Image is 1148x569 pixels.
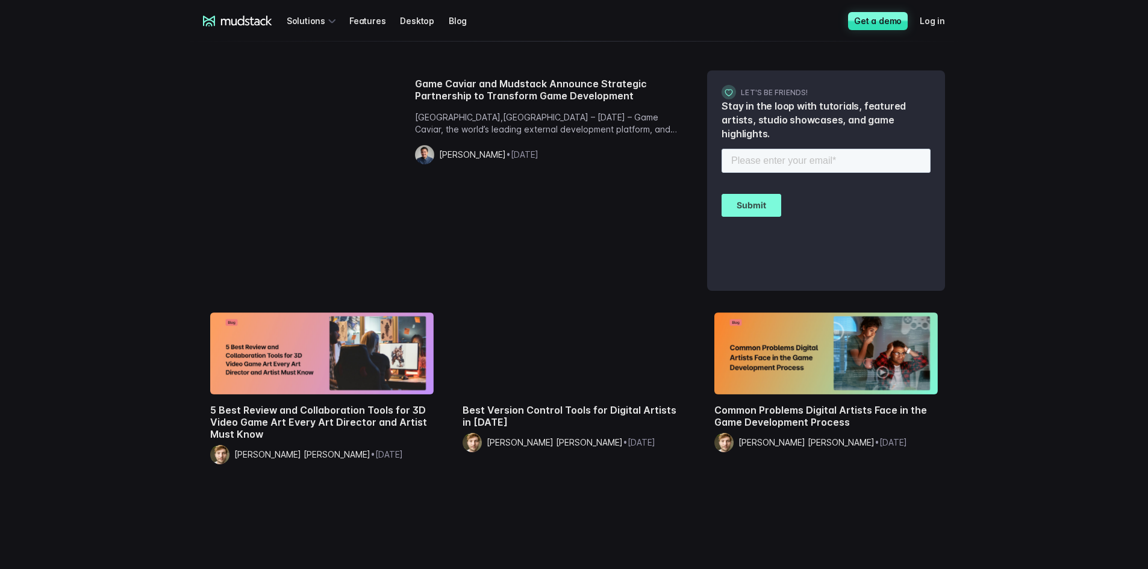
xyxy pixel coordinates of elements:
[287,10,340,32] div: Solutions
[400,10,449,32] a: Desktop
[370,449,403,459] span: • [DATE]
[210,404,434,440] h2: 5 Best Review and Collaboration Tools for 3D Video Game Art Every Art Director and Artist Must Know
[234,449,370,459] span: [PERSON_NAME] [PERSON_NAME]
[738,437,875,447] span: [PERSON_NAME] [PERSON_NAME]
[848,12,908,30] a: Get a demo
[714,312,938,394] img: Common Problems Digital Artists Face in the Game Development Process
[920,10,959,32] a: Log in
[623,437,655,447] span: • [DATE]
[463,312,686,394] img: Best Version Control Tools for Digital Artists in 2023
[707,305,945,469] a: Common Problems Digital Artists Face in the Game Development ProcessCommon Problems Digital Artis...
[455,305,693,469] a: Best Version Control Tools for Digital Artists in 2023Best Version Control Tools for Digital Arti...
[487,437,623,447] span: [PERSON_NAME] [PERSON_NAME]
[415,111,686,135] p: [GEOGRAPHIC_DATA],[GEOGRAPHIC_DATA] – [DATE] – Game Caviar, the world’s leading external developm...
[210,312,434,394] img: 5 Best Review and Collaboration Tools for 3D Video Game Art Every Art Director and Artist Must Know
[210,63,401,188] img: Game Caviar and Mudstack announce strategic partnership to transform game development
[203,305,441,481] a: 5 Best Review and Collaboration Tools for 3D Video Game Art Every Art Director and Artist Must Kn...
[875,437,907,447] span: • [DATE]
[506,149,538,160] span: • [DATE]
[210,445,229,464] img: Mazze Whiteley
[722,146,931,276] iframe: Form 2
[349,10,400,32] a: Features
[203,16,272,26] a: mudstack logo
[463,433,482,452] img: Mazze Whiteley
[714,404,938,428] h2: Common Problems Digital Artists Face in the Game Development Process
[203,56,693,196] a: Game Caviar and Mudstack announce strategic partnership to transform game developmentGame Caviar ...
[439,149,506,160] span: [PERSON_NAME]
[722,99,931,141] p: Stay in the loop with tutorials, featured artists, studio showcases, and game highlights.
[722,85,931,99] h3: Let's be friends!
[415,78,686,102] h2: Game Caviar and Mudstack Announce Strategic Partnership to Transform Game Development
[415,145,434,164] img: Josef Bell
[714,433,734,452] img: Mazze Whiteley
[463,404,686,428] h2: Best Version Control Tools for Digital Artists in [DATE]
[449,10,481,32] a: Blog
